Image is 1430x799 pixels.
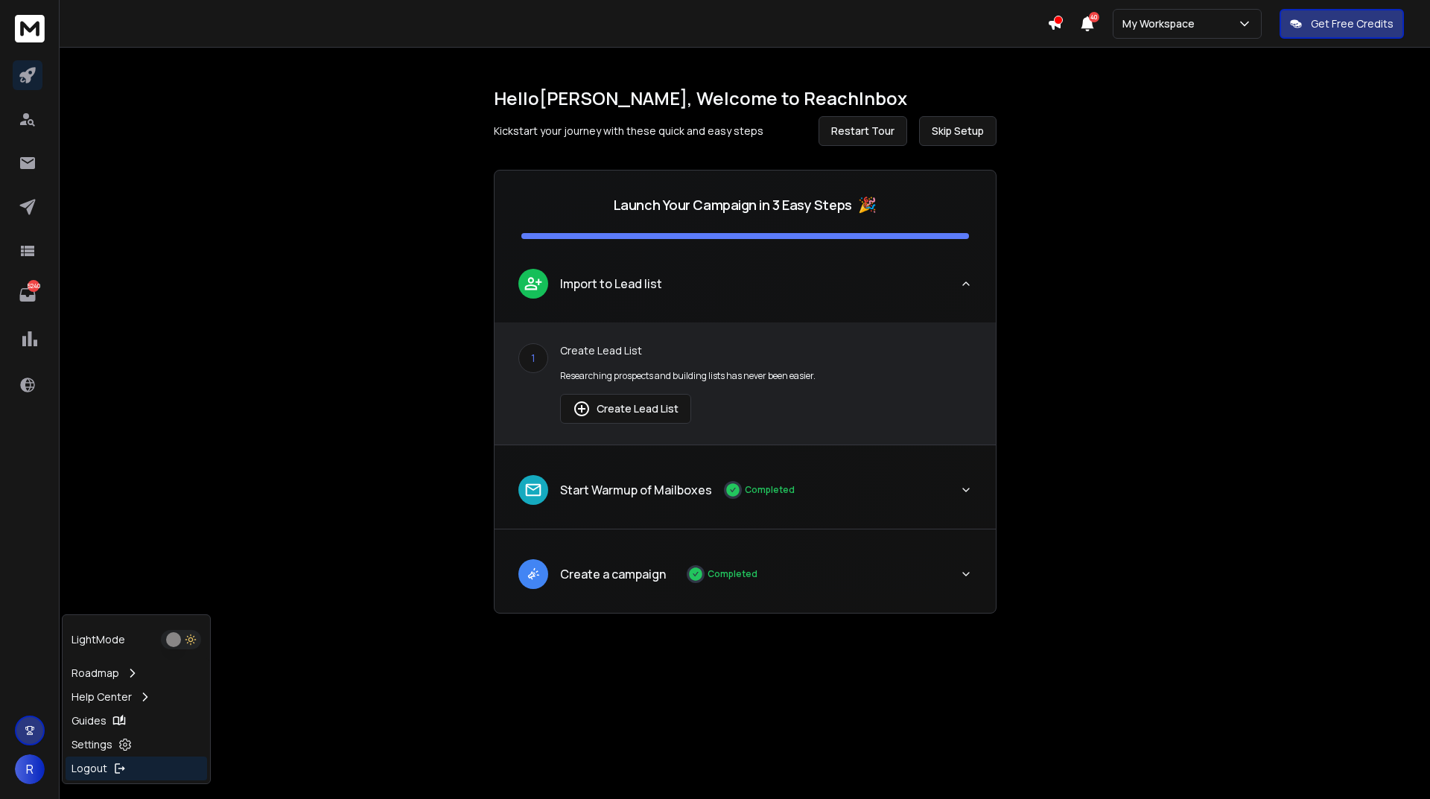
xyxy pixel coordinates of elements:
p: Help Center [71,690,132,704]
a: Help Center [66,685,207,709]
a: Roadmap [66,661,207,685]
p: Import to Lead list [560,275,662,293]
p: Kickstart your journey with these quick and easy steps [494,124,763,139]
span: 🎉 [858,194,877,215]
p: Guides [71,713,107,728]
p: Settings [71,737,112,752]
img: lead [524,480,543,500]
button: Get Free Credits [1280,9,1404,39]
p: My Workspace [1122,16,1201,31]
img: lead [524,564,543,583]
div: 1 [518,343,548,373]
button: R [15,754,45,784]
p: Roadmap [71,666,119,681]
p: Get Free Credits [1311,16,1394,31]
button: leadImport to Lead list [495,257,996,322]
span: Skip Setup [932,124,984,139]
button: leadStart Warmup of MailboxesCompleted [495,463,996,529]
button: Restart Tour [819,116,907,146]
h1: Hello [PERSON_NAME] , Welcome to ReachInbox [494,86,997,110]
p: Completed [708,568,757,580]
button: Create Lead List [560,394,691,424]
p: Researching prospects and building lists has never been easier. [560,370,972,382]
img: lead [524,274,543,293]
a: Settings [66,733,207,757]
a: 5240 [13,280,42,310]
button: Skip Setup [919,116,997,146]
p: Start Warmup of Mailboxes [560,481,712,499]
p: Logout [71,761,107,776]
button: leadCreate a campaignCompleted [495,547,996,613]
p: Create a campaign [560,565,666,583]
p: Completed [745,484,795,496]
img: lead [573,400,591,418]
p: Launch Your Campaign in 3 Easy Steps [614,194,852,215]
p: Light Mode [71,632,125,647]
p: 5240 [28,280,39,292]
div: leadImport to Lead list [495,322,996,445]
a: Guides [66,709,207,733]
p: Create Lead List [560,343,972,358]
span: 40 [1089,12,1099,22]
